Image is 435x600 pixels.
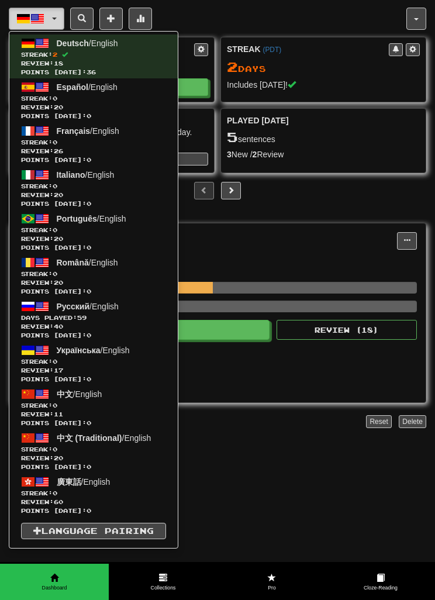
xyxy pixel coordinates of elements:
[9,473,178,517] a: 廣東話/EnglishStreak:0 Review:60Points [DATE]:0
[9,385,178,429] a: 中文/EnglishStreak:0 Review:11Points [DATE]:0
[53,270,57,277] span: 0
[9,298,178,342] a: Русский/EnglishDays Played:59 Review:40Points [DATE]:0
[21,454,166,463] span: Review: 20
[21,489,166,498] span: Streak:
[57,433,151,443] span: / English
[21,410,166,419] span: Review: 11
[9,254,178,298] a: Română/EnglishStreak:0 Review:20Points [DATE]:0
[53,358,57,365] span: 0
[21,322,166,331] span: Review: 40
[21,235,166,243] span: Review: 20
[57,214,126,223] span: / English
[57,477,111,487] span: / English
[9,78,178,122] a: Español/EnglishStreak:0 Review:20Points [DATE]:0
[57,346,101,355] span: Українська
[57,477,81,487] span: 廣東話
[21,59,166,68] span: Review: 18
[9,166,178,210] a: Italiano/EnglishStreak:0 Review:20Points [DATE]:0
[57,39,118,48] span: / English
[21,401,166,410] span: Streak:
[57,258,89,267] span: Română
[21,138,166,147] span: Streak:
[53,489,57,496] span: 0
[21,419,166,427] span: Points [DATE]: 0
[57,346,130,355] span: / English
[21,182,166,191] span: Streak:
[21,445,166,454] span: Streak:
[109,584,217,592] span: Collections
[57,126,91,136] span: Français
[21,156,166,164] span: Points [DATE]: 0
[57,258,118,267] span: / English
[21,498,166,506] span: Review: 60
[9,429,178,473] a: 中文 (Traditional)/EnglishStreak:0 Review:20Points [DATE]:0
[21,278,166,287] span: Review: 20
[53,139,57,146] span: 0
[21,270,166,278] span: Streak:
[21,243,166,252] span: Points [DATE]: 0
[53,51,57,58] span: 2
[21,357,166,366] span: Streak:
[9,210,178,254] a: Português/EnglishStreak:0 Review:20Points [DATE]:0
[9,122,178,166] a: Français/EnglishStreak:0 Review:26Points [DATE]:0
[57,82,88,92] span: Español
[21,331,166,340] span: Points [DATE]: 0
[57,302,90,311] span: Русский
[57,82,118,92] span: / English
[53,182,57,189] span: 0
[9,342,178,385] a: Українська/EnglishStreak:0 Review:17Points [DATE]:0
[57,170,85,180] span: Italiano
[57,214,97,223] span: Português
[53,95,57,102] span: 0
[53,446,57,453] span: 0
[57,302,119,311] span: / English
[57,126,119,136] span: / English
[21,463,166,471] span: Points [DATE]: 0
[21,50,166,59] span: Streak:
[53,226,57,233] span: 0
[53,402,57,409] span: 0
[21,313,166,322] span: Days Played:
[57,389,102,399] span: / English
[9,35,178,78] a: Deutsch/EnglishStreak:2 Review:18Points [DATE]:36
[21,523,166,539] a: Language Pairing
[21,94,166,103] span: Streak:
[21,366,166,375] span: Review: 17
[57,170,115,180] span: / English
[57,39,89,48] span: Deutsch
[21,112,166,120] span: Points [DATE]: 0
[21,103,166,112] span: Review: 20
[21,375,166,384] span: Points [DATE]: 0
[57,433,122,443] span: 中文 (Traditional)
[21,199,166,208] span: Points [DATE]: 0
[217,584,326,592] span: Pro
[21,287,166,296] span: Points [DATE]: 0
[21,226,166,235] span: Streak:
[77,314,87,321] span: 59
[21,191,166,199] span: Review: 20
[57,389,73,399] span: 中文
[21,68,166,77] span: Points [DATE]: 36
[326,584,435,592] span: Cloze-Reading
[21,506,166,515] span: Points [DATE]: 0
[21,147,166,156] span: Review: 26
